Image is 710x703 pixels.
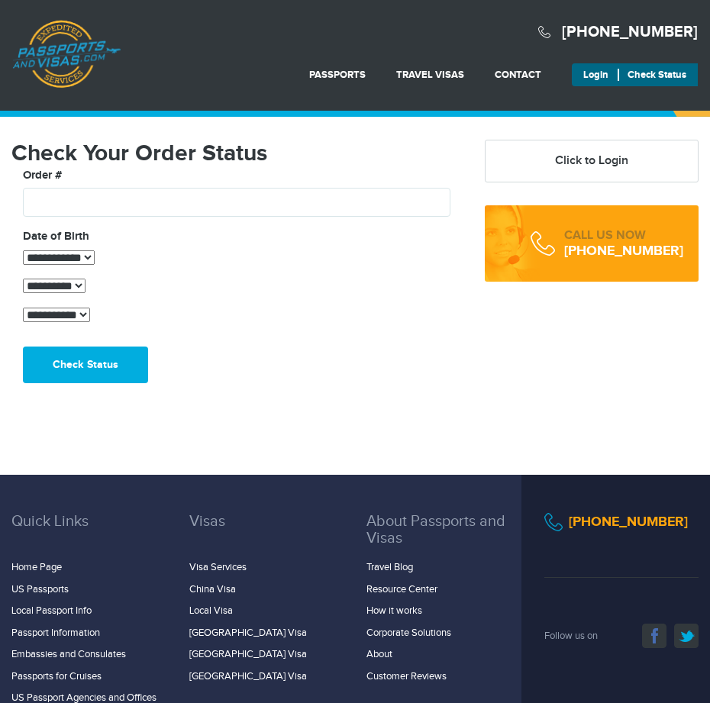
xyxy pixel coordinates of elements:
[366,648,392,660] a: About
[11,605,92,617] a: Local Passport Info
[189,513,344,553] h3: Visas
[544,630,598,642] span: Follow us on
[189,670,307,682] a: [GEOGRAPHIC_DATA] Visa
[11,513,166,553] h3: Quick Links
[23,347,148,383] button: Check Status
[555,153,628,168] a: Click to Login
[564,228,683,243] div: CALL US NOW
[11,670,102,682] a: Passports for Cruises
[366,513,521,553] h3: About Passports and Visas
[366,583,437,595] a: Resource Center
[569,514,688,530] a: [PHONE_NUMBER]
[189,605,233,617] a: Local Visa
[11,648,126,660] a: Embassies and Consulates
[12,20,121,89] a: Passports & [DOMAIN_NAME]
[309,69,366,81] a: Passports
[11,627,100,639] a: Passport Information
[562,23,698,41] a: [PHONE_NUMBER]
[189,583,236,595] a: China Visa
[642,624,666,648] a: facebook
[23,167,62,185] label: Order #
[495,69,541,81] a: Contact
[11,583,69,595] a: US Passports
[366,561,413,573] a: Travel Blog
[674,624,699,648] a: twitter
[23,228,89,246] label: Date of Birth
[11,561,62,573] a: Home Page
[366,605,422,617] a: How it works
[628,69,686,81] a: Check Status
[583,69,619,81] a: Login
[189,561,247,573] a: Visa Services
[396,69,464,81] a: Travel Visas
[564,243,683,259] div: [PHONE_NUMBER]
[366,627,451,639] a: Corporate Solutions
[189,627,307,639] a: [GEOGRAPHIC_DATA] Visa
[366,670,447,682] a: Customer Reviews
[11,140,462,167] h1: Check Your Order Status
[189,648,307,660] a: [GEOGRAPHIC_DATA] Visa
